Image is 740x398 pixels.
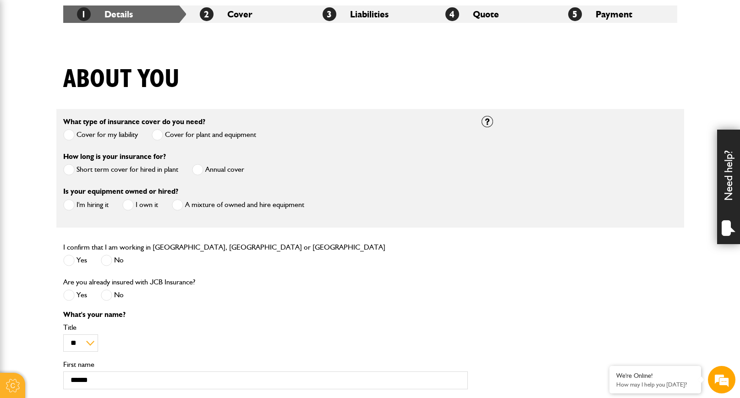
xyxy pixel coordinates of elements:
[150,5,172,27] div: Minimize live chat window
[63,278,195,286] label: Are you already insured with JCB Insurance?
[12,139,167,159] input: Enter your phone number
[101,289,124,301] label: No
[568,7,582,21] span: 5
[16,51,38,64] img: d_20077148190_company_1631870298795_20077148190
[63,311,468,318] p: What's your name?
[309,5,432,23] li: Liabilities
[63,324,468,331] label: Title
[63,118,205,125] label: What type of insurance cover do you need?
[63,289,87,301] label: Yes
[63,244,385,251] label: I confirm that I am working in [GEOGRAPHIC_DATA], [GEOGRAPHIC_DATA] or [GEOGRAPHIC_DATA]
[432,5,554,23] li: Quote
[616,372,694,380] div: We're Online!
[200,7,214,21] span: 2
[12,85,167,105] input: Enter your last name
[63,188,178,195] label: Is your equipment owned or hired?
[63,153,166,160] label: How long is your insurance for?
[616,381,694,388] p: How may I help you today?
[12,112,167,132] input: Enter your email address
[125,282,166,294] em: Start Chat
[48,51,154,63] div: Chat with us now
[63,64,180,95] h1: About you
[152,129,256,141] label: Cover for plant and equipment
[12,166,167,274] textarea: Type your message and hit 'Enter'
[323,7,336,21] span: 3
[192,164,244,175] label: Annual cover
[101,255,124,266] label: No
[63,5,186,23] li: Details
[63,199,109,211] label: I'm hiring it
[186,5,309,23] li: Cover
[63,361,468,368] label: First name
[122,199,158,211] label: I own it
[63,164,178,175] label: Short term cover for hired in plant
[554,5,677,23] li: Payment
[63,255,87,266] label: Yes
[63,129,138,141] label: Cover for my liability
[717,130,740,244] div: Need help?
[77,7,91,21] span: 1
[445,7,459,21] span: 4
[172,199,304,211] label: A mixture of owned and hire equipment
